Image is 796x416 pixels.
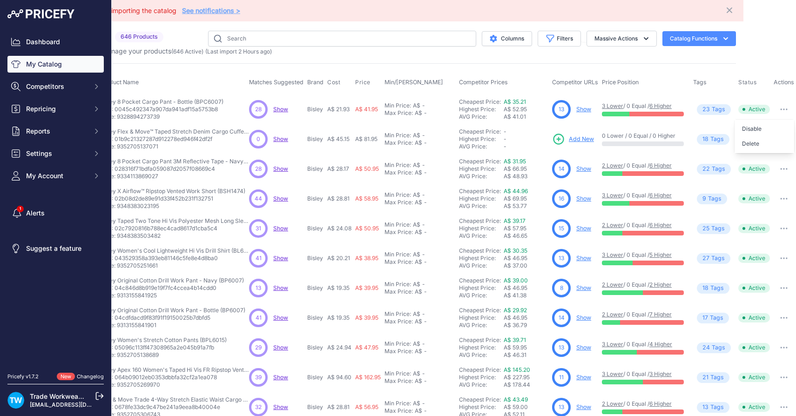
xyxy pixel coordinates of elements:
[559,195,564,203] span: 16
[738,105,770,114] span: Active
[504,98,526,105] a: A$ 35.21
[559,105,564,114] span: 13
[327,255,350,262] span: A$ 20.21
[26,149,87,158] span: Settings
[422,139,427,147] div: -
[504,165,527,172] span: A$ 66.95
[100,314,245,322] p: SKU: 04cdfdacd9f83f91f19150025b7dbfd5
[735,136,794,151] button: Delete
[255,105,262,114] span: 28
[738,79,759,86] button: Status
[552,79,598,86] span: Competitor URLs
[355,284,378,291] span: A$ 39.95
[722,165,725,174] span: s
[420,191,425,199] div: -
[504,336,526,343] a: A$ 39.71
[256,284,261,292] span: 13
[504,262,548,269] div: A$ 37.00
[738,224,770,233] span: Active
[415,109,422,117] div: A$
[273,314,288,321] a: Show
[602,221,684,229] p: / 0 Equal /
[115,32,163,42] span: 646 Products
[413,132,420,139] div: A$
[327,195,350,202] span: A$ 28.81
[415,139,422,147] div: A$
[576,195,591,202] a: Show
[420,132,425,139] div: -
[602,162,684,169] p: / 0 Equal /
[702,195,706,203] span: 9
[273,106,288,113] a: Show
[552,133,594,146] a: Add New
[256,314,262,322] span: 41
[415,258,422,266] div: A$
[482,31,532,46] button: Columns
[171,48,203,55] span: ( )
[459,314,504,322] div: Highest Price:
[420,251,425,258] div: -
[420,281,425,288] div: -
[504,217,526,224] a: A$ 39.17
[7,78,104,95] button: Competitors
[602,192,623,199] a: 3 Lower
[415,228,422,236] div: A$
[415,199,422,206] div: A$
[413,251,420,258] div: A$
[718,195,722,203] span: s
[649,102,672,109] a: 6 Higher
[385,132,411,139] div: Min Price:
[602,311,684,318] p: / 0 Equal /
[7,56,104,73] a: My Catalog
[459,396,501,403] a: Cheapest Price:
[256,254,262,262] span: 41
[100,106,223,113] p: SKU: 0045c492347a907da941adf15a5753b8
[697,164,731,174] span: Tag
[273,225,288,232] span: Show
[422,288,427,295] div: -
[459,247,501,254] a: Cheapest Price:
[100,98,223,106] p: Bisley 8 Pocket Cargo Pant - Bottle (BPC6007)
[7,34,104,362] nav: Sidebar
[385,288,413,295] div: Max Price:
[459,225,504,232] div: Highest Price:
[649,281,672,288] a: 2 Higher
[100,307,245,314] p: Bisley Original Cotton Drill Work Pant - Bottle (BP6007)
[327,284,350,291] span: A$ 19.35
[415,288,422,295] div: A$
[273,195,288,202] a: Show
[413,281,420,288] div: A$
[649,221,672,228] a: 6 Higher
[385,102,411,109] div: Min Price:
[602,400,623,407] a: 2 Lower
[459,262,504,269] div: AVG Price:
[273,284,288,291] span: Show
[100,173,249,180] p: Code: 9334113869027
[602,281,684,289] p: / 0 Equal /
[459,202,504,210] div: AVG Price:
[413,102,420,109] div: A$
[459,255,504,262] div: Highest Price:
[459,173,504,180] div: AVG Price:
[385,251,411,258] div: Min Price:
[504,158,526,165] a: A$ 31.95
[504,396,528,403] a: A$ 43.49
[649,192,672,199] a: 6 Higher
[697,104,731,115] span: Tag
[100,202,245,210] p: Code: 9348383023195
[602,251,684,259] p: / 0 Equal /
[697,253,730,264] span: Tag
[702,135,708,144] span: 18
[576,255,591,262] a: Show
[720,314,723,322] span: s
[602,311,623,318] a: 2 Lower
[702,314,708,322] span: 17
[385,139,413,147] div: Max Price:
[459,165,504,173] div: Highest Price:
[602,79,639,86] span: Price Position
[738,283,770,293] span: Active
[422,109,427,117] div: -
[7,205,104,221] a: Alerts
[459,232,504,240] div: AVG Price:
[273,165,288,172] span: Show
